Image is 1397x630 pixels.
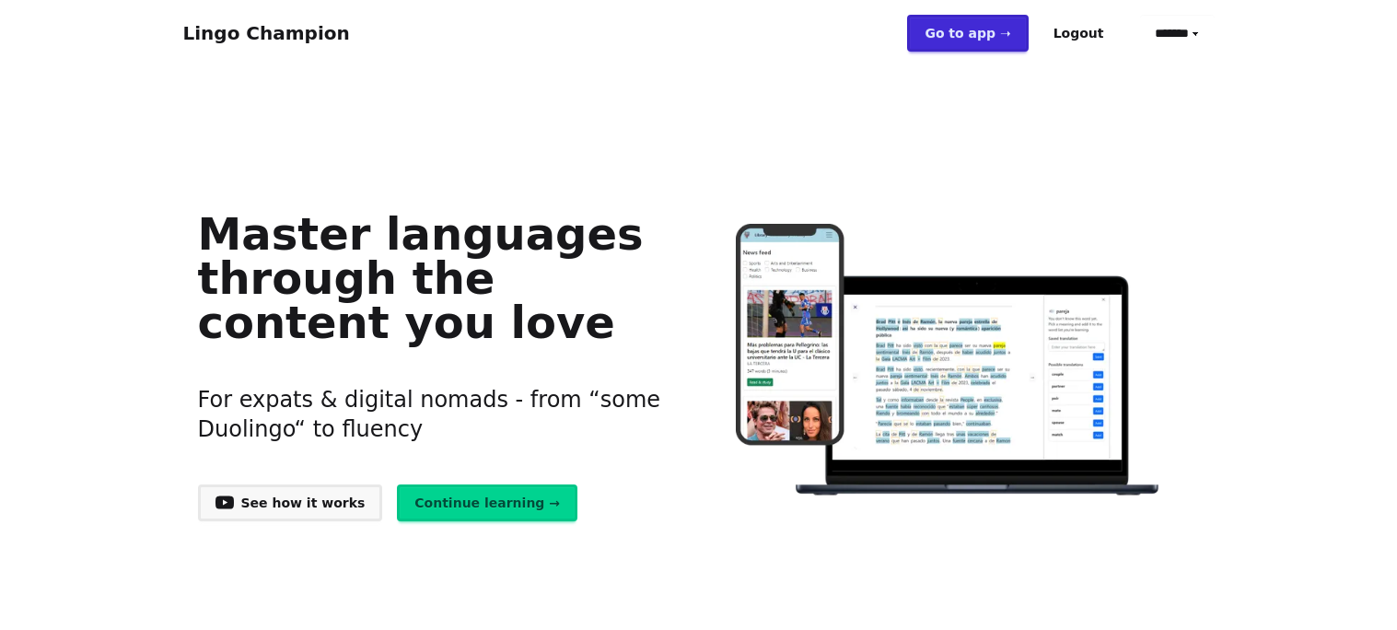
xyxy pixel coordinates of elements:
a: See how it works [198,484,383,521]
a: Go to app ➝ [907,15,1028,52]
a: Lingo Champion [183,22,350,44]
img: Learn languages online [699,224,1199,499]
button: Logout [1036,15,1122,52]
a: Continue learning → [397,484,577,521]
h3: For expats & digital nomads - from “some Duolingo“ to fluency [198,363,670,466]
h1: Master languages through the content you love [198,212,670,344]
